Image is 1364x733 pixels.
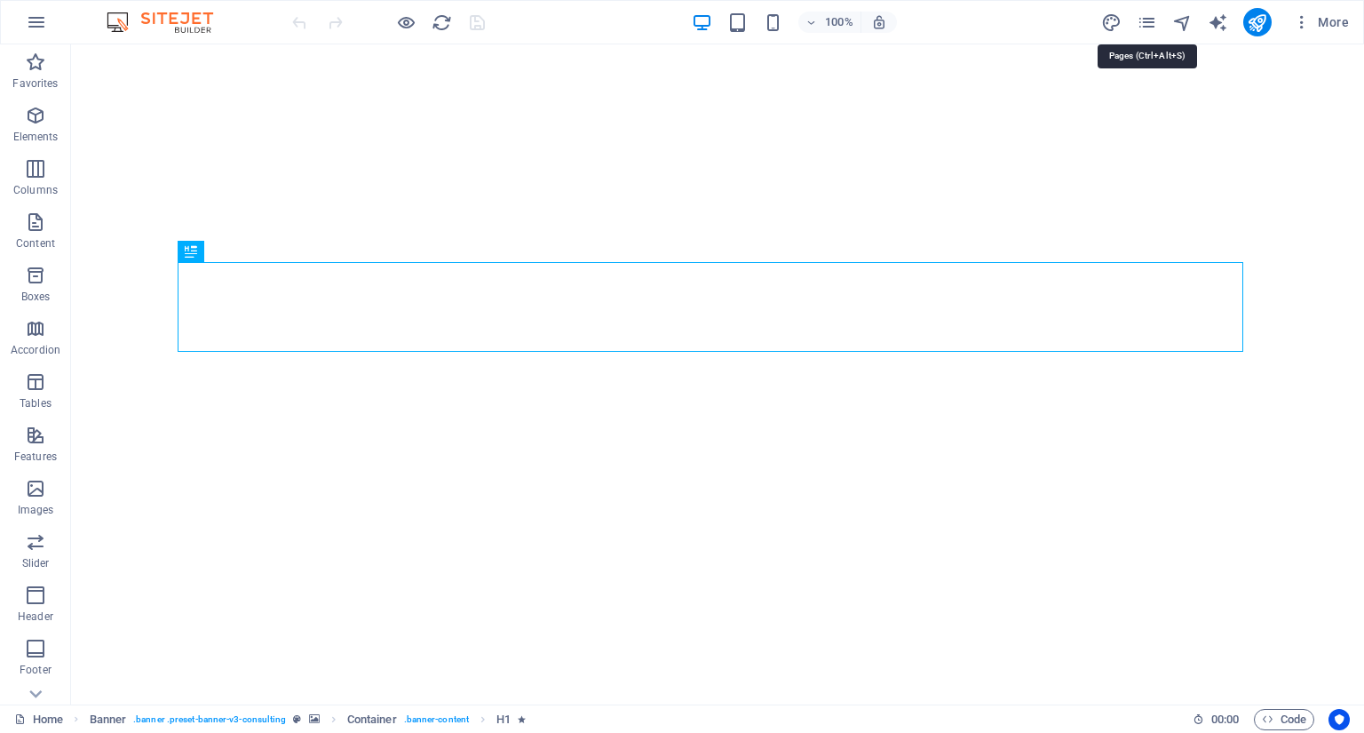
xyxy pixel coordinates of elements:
[22,556,50,570] p: Slider
[18,610,53,624] p: Header
[1286,8,1356,36] button: More
[1293,13,1349,31] span: More
[1247,12,1267,33] i: Publish
[90,709,127,730] span: Click to select. Double-click to edit
[1137,12,1158,33] button: pages
[16,236,55,251] p: Content
[496,709,511,730] span: Click to select. Double-click to edit
[1224,713,1226,726] span: :
[11,343,60,357] p: Accordion
[1243,8,1272,36] button: publish
[825,12,853,33] h6: 100%
[1172,12,1193,33] i: Navigator
[1101,12,1122,33] i: Design (Ctrl+Alt+Y)
[18,503,54,517] p: Images
[13,183,58,197] p: Columns
[432,12,452,33] i: Reload page
[347,709,397,730] span: Click to select. Double-click to edit
[431,12,452,33] button: reload
[90,709,527,730] nav: breadcrumb
[871,14,887,30] i: On resize automatically adjust zoom level to fit chosen device.
[1101,12,1122,33] button: design
[1172,12,1193,33] button: navigator
[14,709,63,730] a: Click to cancel selection. Double-click to open Pages
[309,714,320,724] i: This element contains a background
[1208,12,1229,33] button: text_generator
[798,12,861,33] button: 100%
[1254,709,1314,730] button: Code
[518,714,526,724] i: Element contains an animation
[20,663,52,677] p: Footer
[404,709,469,730] span: . banner-content
[1328,709,1350,730] button: Usercentrics
[102,12,235,33] img: Editor Logo
[12,76,58,91] p: Favorites
[293,714,301,724] i: This element is a customizable preset
[133,709,286,730] span: . banner .preset-banner-v3-consulting
[1211,709,1239,730] span: 00 00
[1208,12,1228,33] i: AI Writer
[14,450,57,464] p: Features
[1262,709,1306,730] span: Code
[13,130,59,144] p: Elements
[20,396,52,410] p: Tables
[395,12,416,33] button: Click here to leave preview mode and continue editing
[21,290,51,304] p: Boxes
[1193,709,1240,730] h6: Session time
